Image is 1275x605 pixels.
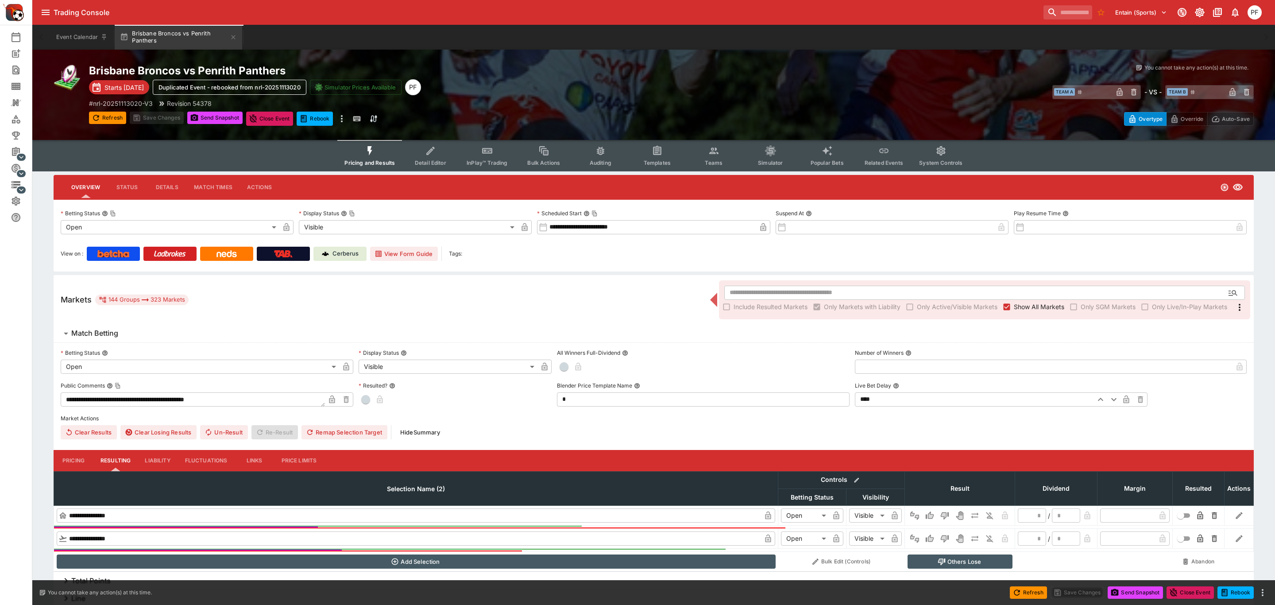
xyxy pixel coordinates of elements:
button: Fluctuations [178,450,235,471]
button: Number of Winners [905,350,912,356]
h5: Markets [61,295,92,305]
th: Dividend [1015,471,1097,505]
button: Match Betting [54,325,1254,342]
button: Play Resume Time [1062,210,1069,217]
p: Public Comments [61,382,105,389]
span: Detail Editor [415,159,446,166]
button: Duplicated Event - rebooked from nrl-20251113020 [297,112,333,126]
div: Visible [299,220,518,234]
button: Un-Result [200,425,247,439]
th: Controls [778,471,905,489]
button: Betting Status [102,350,108,356]
button: Clear Losing Results [120,425,197,439]
button: Overview [64,177,107,198]
button: Not Set [908,508,922,523]
label: View on : [61,247,83,261]
button: Remap Selection Target [301,425,387,439]
span: Show All Markets [1014,302,1064,311]
button: Not Set [908,531,922,546]
button: Send Snapshot [1108,586,1163,599]
h2: Copy To Clipboard [89,64,672,78]
button: Win [923,531,937,546]
p: Copy To Clipboard [89,99,153,108]
button: Void [953,508,967,523]
button: Select Tenant [1110,5,1172,19]
div: Open [781,508,829,523]
button: Push [968,531,982,546]
button: Duplicated Event - rebooked from nrl-20251113020 [1217,586,1254,599]
img: Cerberus [322,250,329,257]
button: HideSummary [395,425,445,439]
a: Cerberus [313,247,367,261]
button: Copy To Clipboard [591,210,598,217]
span: Simulator [758,159,783,166]
h6: - VS - [1144,87,1162,97]
button: Lose [938,531,952,546]
span: Auditing [590,159,611,166]
button: Notifications [1227,4,1243,20]
span: Betting Status [781,492,843,503]
button: Blender Price Template Name [634,383,640,389]
button: No Bookmarks [1094,5,1108,19]
button: All Winners Full-Dividend [622,350,628,356]
button: more [336,112,347,126]
button: Eliminated In Play [983,508,997,523]
button: Open [1225,285,1241,301]
button: Status [107,177,147,198]
p: You cannot take any action(s) at this time. [48,589,152,597]
th: Actions [1225,471,1254,505]
img: TabNZ [274,250,293,257]
button: Copy To Clipboard [349,210,355,217]
span: Visibility [853,492,899,503]
button: Push [968,508,982,523]
button: Suspend At [806,210,812,217]
p: Play Resume Time [1014,209,1061,217]
button: Bulk Edit (Controls) [781,555,902,569]
button: Peter Fairgrieve [1245,3,1264,22]
button: Connected to PK [1174,4,1190,20]
span: Team B [1167,88,1188,96]
span: Only Live/In-Play Markets [1152,302,1227,311]
button: View Form Guide [370,247,438,261]
span: Teams [705,159,722,166]
span: Popular Bets [811,159,844,166]
button: open drawer [38,4,54,20]
span: InPlay™ Trading [467,159,507,166]
button: Public CommentsCopy To Clipboard [107,383,113,389]
div: Sports Pricing [11,163,35,174]
div: 144 Groups 323 Markets [99,295,185,305]
img: PriceKinetics Logo [3,2,24,23]
p: Suspend At [776,209,804,217]
button: Others Lose [908,555,1012,569]
th: Result [905,471,1015,505]
div: Visible [849,508,888,523]
button: Copy To Clipboard [115,383,121,389]
button: Links [235,450,274,471]
div: Tournaments [11,130,35,141]
img: Neds [216,250,236,257]
h6: Total Points [71,576,111,586]
div: Peter Fairgrieve [405,79,421,95]
div: Event Calendar [11,32,35,43]
button: Abandon [1175,555,1222,569]
div: Start From [1124,112,1254,126]
p: Number of Winners [855,349,904,357]
p: Betting Status [61,209,100,217]
span: System Controls [919,159,962,166]
p: Blender Price Template Name [557,382,632,389]
p: Overtype [1139,114,1163,124]
p: Revision 54378 [167,99,212,108]
button: Brisbane Broncos vs Penrith Panthers [115,25,242,50]
svg: Visible [1232,182,1243,193]
button: Scheduled StartCopy To Clipboard [583,210,590,217]
input: search [1043,5,1092,19]
div: Visible [359,360,537,374]
span: Only SGM Markets [1081,302,1136,311]
span: Pricing and Results [344,159,395,166]
button: Betting StatusCopy To Clipboard [102,210,108,217]
button: Simulator Prices Available [310,80,402,95]
p: Starts [DATE] [104,83,144,92]
button: Match Times [187,177,240,198]
button: Bulk edit [851,474,862,486]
